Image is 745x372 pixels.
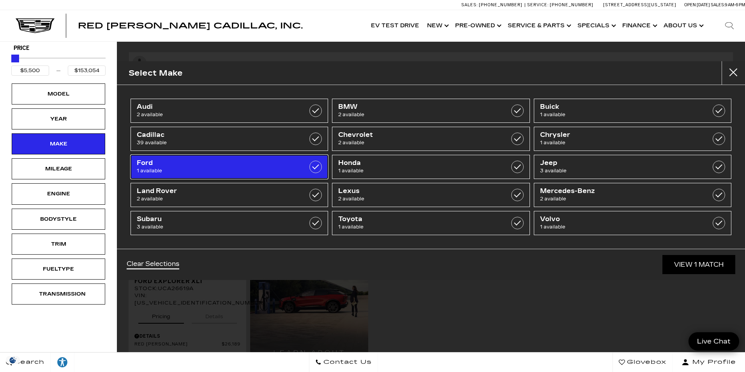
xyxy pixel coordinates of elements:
[137,223,294,231] span: 3 available
[137,131,294,139] span: Cadillac
[332,155,530,179] a: Honda1 available
[540,103,697,111] span: Buick
[11,66,49,76] input: Minimum
[504,10,574,41] a: Service & Parts
[618,10,660,41] a: Finance
[725,2,745,7] span: 9 AM-6 PM
[534,99,731,123] a: Buick1 available
[137,103,294,111] span: Audi
[78,22,303,30] a: Red [PERSON_NAME] Cadillac, Inc.
[540,223,697,231] span: 1 available
[338,139,496,147] span: 2 available
[39,140,78,148] div: Make
[332,127,530,151] a: Chevrolet2 available
[540,131,697,139] span: Chrysler
[461,2,478,7] span: Sales:
[338,103,496,111] span: BMW
[662,255,735,274] a: View 1 Match
[51,356,74,368] div: Explore your accessibility options
[131,127,328,151] a: Cadillac39 available
[461,3,524,7] a: Sales: [PHONE_NUMBER]
[68,66,106,76] input: Maximum
[137,167,294,175] span: 1 available
[309,353,378,372] a: Contact Us
[660,10,706,41] a: About Us
[540,111,697,119] span: 1 available
[131,183,328,207] a: Land Rover2 available
[524,3,595,7] a: Service: [PHONE_NUMBER]
[540,139,697,147] span: 1 available
[338,131,496,139] span: Chevrolet
[332,183,530,207] a: Lexus2 available
[11,55,19,62] div: Maximum Price
[39,265,78,273] div: Fueltype
[137,195,294,203] span: 2 available
[12,234,105,255] div: TrimTrim
[137,139,294,147] span: 39 available
[39,240,78,248] div: Trim
[12,133,105,154] div: MakeMake
[4,356,22,364] img: Opt-Out Icon
[12,108,105,129] div: YearYear
[534,211,731,235] a: Volvo1 available
[540,187,697,195] span: Mercedes-Benz
[11,52,106,76] div: Price
[332,99,530,123] a: BMW2 available
[689,357,736,368] span: My Profile
[39,190,78,198] div: Engine
[540,215,697,223] span: Volvo
[12,83,105,105] div: ModelModel
[338,215,496,223] span: Toyota
[673,353,745,372] button: Open user profile menu
[625,357,666,368] span: Glovebox
[338,167,496,175] span: 1 available
[534,183,731,207] a: Mercedes-Benz2 available
[12,283,105,305] div: TransmissionTransmission
[550,2,593,7] span: [PHONE_NUMBER]
[12,259,105,280] div: FueltypeFueltype
[39,165,78,173] div: Mileage
[12,209,105,230] div: BodystyleBodystyle
[39,90,78,98] div: Model
[51,353,74,372] a: Explore your accessibility options
[338,223,496,231] span: 1 available
[338,111,496,119] span: 2 available
[338,159,496,167] span: Honda
[722,61,745,85] button: close
[321,357,372,368] span: Contact Us
[78,21,303,30] span: Red [PERSON_NAME] Cadillac, Inc.
[711,2,725,7] span: Sales:
[14,45,103,52] h5: Price
[613,353,673,372] a: Glovebox
[131,155,328,179] a: Ford1 available
[332,211,530,235] a: Toyota1 available
[137,159,294,167] span: Ford
[4,356,22,364] section: Click to Open Cookie Consent Modal
[684,2,710,7] span: Open [DATE]
[12,183,105,204] div: EngineEngine
[479,2,523,7] span: [PHONE_NUMBER]
[574,10,618,41] a: Specials
[39,215,78,223] div: Bodystyle
[534,155,731,179] a: Jeep3 available
[527,2,549,7] span: Service:
[16,18,55,33] img: Cadillac Dark Logo with Cadillac White Text
[338,195,496,203] span: 2 available
[540,159,697,167] span: Jeep
[131,99,328,123] a: Audi2 available
[39,290,78,298] div: Transmission
[540,195,697,203] span: 2 available
[12,158,105,179] div: MileageMileage
[12,357,44,368] span: Search
[129,67,183,80] h2: Select Make
[131,211,328,235] a: Subaru3 available
[137,187,294,195] span: Land Rover
[367,10,423,41] a: EV Test Drive
[693,337,734,346] span: Live Chat
[127,260,179,269] a: Clear Selections
[39,115,78,123] div: Year
[534,127,731,151] a: Chrysler1 available
[451,10,504,41] a: Pre-Owned
[137,215,294,223] span: Subaru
